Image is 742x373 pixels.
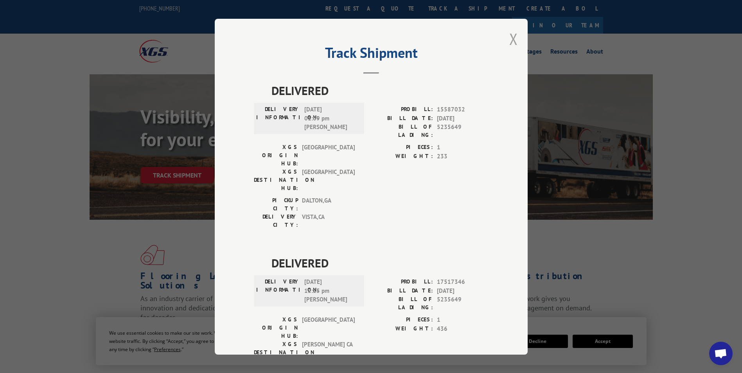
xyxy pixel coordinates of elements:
span: [DATE] 01:09 pm [PERSON_NAME] [304,105,357,132]
label: XGS ORIGIN HUB: [254,143,298,168]
span: 1 [437,143,489,152]
span: 15587032 [437,105,489,114]
label: BILL OF LADING: [371,123,433,139]
span: 1 [437,316,489,325]
label: BILL DATE: [371,286,433,295]
span: [PERSON_NAME] CA [302,340,355,365]
label: PIECES: [371,143,433,152]
label: WEIGHT: [371,324,433,333]
span: [DATE] [437,286,489,295]
div: Open chat [709,342,733,365]
label: WEIGHT: [371,152,433,161]
span: VISTA , CA [302,213,355,229]
label: PIECES: [371,316,433,325]
span: 436 [437,324,489,333]
label: PROBILL: [371,278,433,287]
span: DELIVERED [271,82,489,99]
span: 5235649 [437,295,489,312]
span: 5235649 [437,123,489,139]
label: BILL DATE: [371,114,433,123]
label: XGS DESTINATION HUB: [254,168,298,192]
span: 233 [437,152,489,161]
label: PROBILL: [371,105,433,114]
span: [GEOGRAPHIC_DATA] [302,168,355,192]
span: [GEOGRAPHIC_DATA] [302,316,355,340]
label: DELIVERY CITY: [254,213,298,229]
label: DELIVERY INFORMATION: [256,278,300,304]
span: [DATE] 12:25 pm [PERSON_NAME] [304,278,357,304]
label: PICKUP CITY: [254,196,298,213]
span: [DATE] [437,114,489,123]
label: BILL OF LADING: [371,295,433,312]
span: DALTON , GA [302,196,355,213]
button: Close modal [509,29,518,49]
label: DELIVERY INFORMATION: [256,105,300,132]
span: 17517346 [437,278,489,287]
label: XGS DESTINATION HUB: [254,340,298,365]
span: [GEOGRAPHIC_DATA] [302,143,355,168]
h2: Track Shipment [254,47,489,62]
label: XGS ORIGIN HUB: [254,316,298,340]
span: DELIVERED [271,254,489,272]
